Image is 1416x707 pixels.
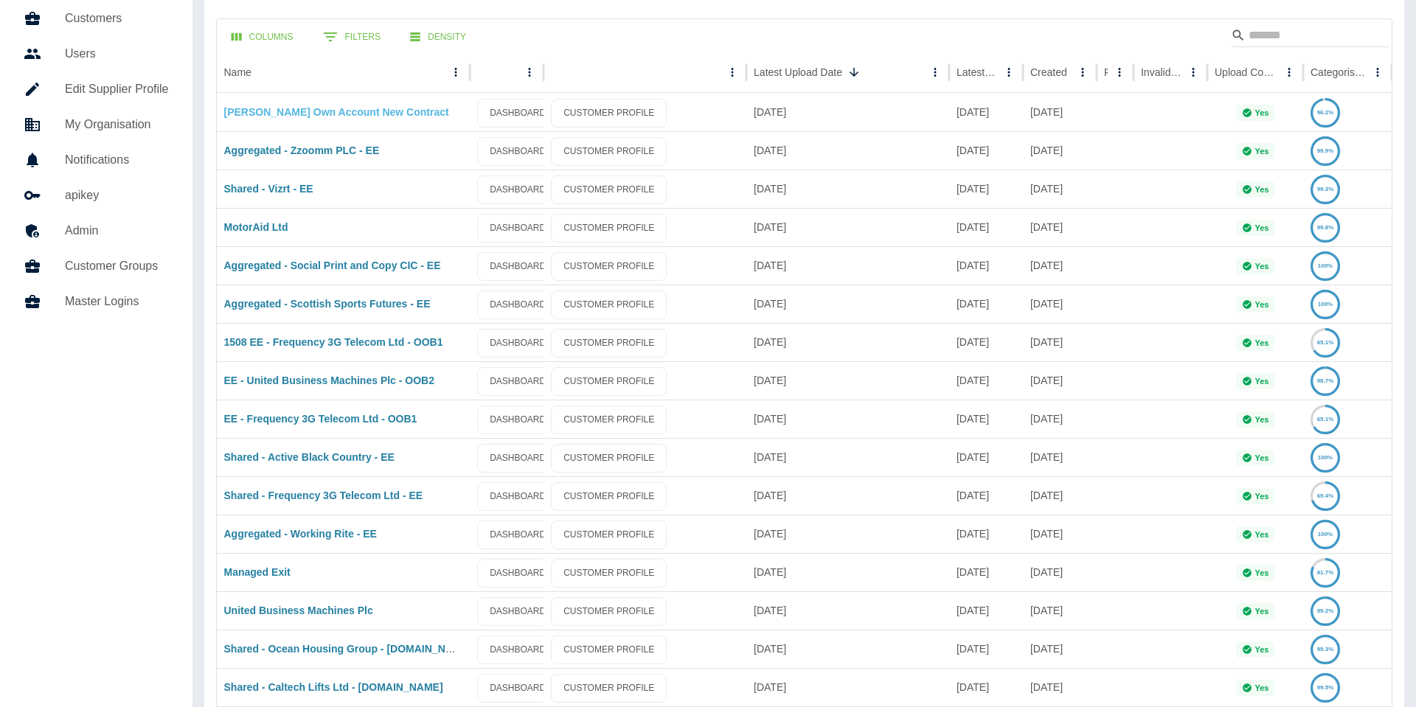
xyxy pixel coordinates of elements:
[477,329,558,358] a: DASHBOARD
[551,99,667,128] a: CUSTOMER PROFILE
[1141,66,1181,78] div: Invalid Creds
[1255,262,1269,271] p: Yes
[65,187,169,204] h5: apikey
[1255,492,1269,501] p: Yes
[1023,438,1097,476] div: 06 Aug 2025
[1311,260,1340,271] a: 100%
[1255,185,1269,194] p: Yes
[224,681,443,693] a: Shared - Caltech Lifts Ltd - [DOMAIN_NAME]
[1255,377,1269,386] p: Yes
[477,252,558,281] a: DASHBOARD
[1023,323,1097,361] div: 22 Aug 2025
[1255,338,1269,347] p: Yes
[949,285,1023,323] div: 17 Aug 2025
[949,170,1023,208] div: 26 Aug 2025
[1255,300,1269,309] p: Yes
[12,107,181,142] a: My Organisation
[957,66,997,78] div: Latest Usage
[224,528,377,540] a: Aggregated - Working Rite - EE
[746,515,949,553] div: 20 Aug 2025
[224,490,423,501] a: Shared - Frequency 3G Telecom Ltd - EE
[949,553,1023,591] div: 13 Aug 2025
[519,62,540,83] button: column menu
[1317,147,1334,154] text: 99.9%
[311,22,392,52] button: Show filters
[224,298,431,310] a: Aggregated - Scottish Sports Futures - EE
[1023,400,1097,438] div: 22 Aug 2025
[1311,221,1340,233] a: 99.8%
[1311,66,1366,78] div: Categorised
[1318,531,1333,537] text: 100%
[746,476,949,515] div: 21 Aug 2025
[1367,62,1388,83] button: Categorised column menu
[477,635,558,664] a: DASHBOARD
[224,183,313,195] a: Shared - Vizrt - EE
[477,597,558,626] a: DASHBOARD
[12,142,181,178] a: Notifications
[949,131,1023,170] div: 01 Sep 2025
[1023,476,1097,515] div: 06 Aug 2025
[65,222,169,240] h5: Admin
[1183,62,1204,83] button: Invalid Creds column menu
[65,293,169,310] h5: Master Logins
[1255,147,1269,156] p: Yes
[1311,681,1340,693] a: 99.5%
[12,36,181,72] a: Users
[746,323,949,361] div: 22 Aug 2025
[1215,66,1277,78] div: Upload Complete
[1072,62,1093,83] button: Created column menu
[949,476,1023,515] div: 15 Aug 2025
[551,635,667,664] a: CUSTOMER PROFILE
[477,444,558,473] a: DASHBOARD
[551,290,667,319] a: CUSTOMER PROFILE
[477,214,558,243] a: DASHBOARD
[224,375,435,386] a: EE - United Business Machines Plc - OOB2
[12,284,181,319] a: Master Logins
[746,131,949,170] div: 05 Sep 2025
[477,367,558,396] a: DASHBOARD
[1311,336,1340,348] a: 65.1%
[477,99,558,128] a: DASHBOARD
[551,597,667,626] a: CUSTOMER PROFILE
[1023,208,1097,246] div: 05 Aug 2025
[1311,298,1340,310] a: 100%
[754,66,842,78] div: Latest Upload Date
[551,367,667,396] a: CUSTOMER PROFILE
[551,559,667,588] a: CUSTOMER PROFILE
[746,361,949,400] div: 22 Aug 2025
[551,329,667,358] a: CUSTOMER PROFILE
[551,137,667,166] a: CUSTOMER PROFILE
[1231,24,1389,50] div: Search
[1023,93,1097,131] div: 08 Sep 2025
[746,246,949,285] div: 02 Sep 2025
[949,515,1023,553] div: 14 Aug 2025
[1317,377,1334,384] text: 98.7%
[1311,375,1340,386] a: 98.7%
[1311,605,1340,616] a: 99.2%
[1023,668,1097,706] div: 06 Aug 2025
[949,400,1023,438] div: 15 Aug 2025
[1317,646,1334,652] text: 99.3%
[551,520,667,549] a: CUSTOMER PROFILE
[551,482,667,511] a: CUSTOMER PROFILE
[551,252,667,281] a: CUSTOMER PROFILE
[1317,569,1334,576] text: 81.7%
[1023,246,1097,285] div: 06 Aug 2025
[1279,62,1299,83] button: Upload Complete column menu
[1318,262,1333,269] text: 100%
[551,405,667,434] a: CUSTOMER PROFILE
[844,62,864,83] button: Sort
[1255,530,1269,539] p: Yes
[12,72,181,107] a: Edit Supplier Profile
[551,444,667,473] a: CUSTOMER PROFILE
[1255,683,1269,692] p: Yes
[65,151,169,169] h5: Notifications
[722,62,743,83] button: column menu
[1317,416,1334,422] text: 65.1%
[1317,224,1334,231] text: 99.8%
[65,80,169,98] h5: Edit Supplier Profile
[477,405,558,434] a: DASHBOARD
[1255,415,1269,424] p: Yes
[746,400,949,438] div: 22 Aug 2025
[1023,630,1097,668] div: 06 Aug 2025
